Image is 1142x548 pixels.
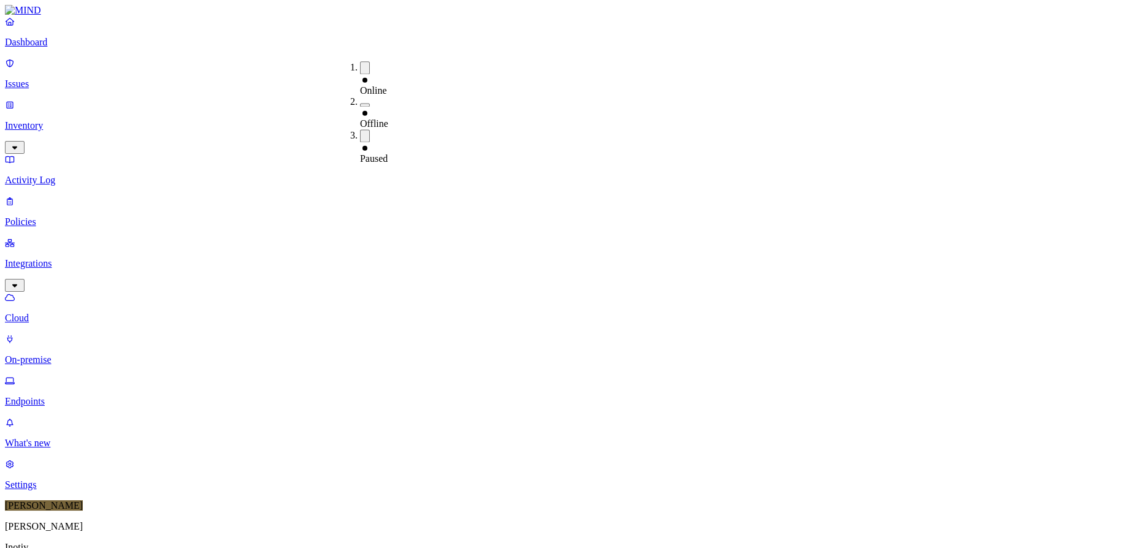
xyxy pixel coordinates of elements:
a: What's new [5,417,1137,449]
p: What's new [5,438,1137,449]
p: [PERSON_NAME] [5,521,1137,532]
p: Integrations [5,258,1137,269]
img: MIND [5,5,41,16]
a: Endpoints [5,375,1137,407]
a: Inventory [5,99,1137,152]
a: Settings [5,459,1137,490]
p: Endpoints [5,396,1137,407]
p: Cloud [5,313,1137,324]
p: On-premise [5,354,1137,365]
a: Dashboard [5,16,1137,48]
p: Inventory [5,120,1137,131]
a: Issues [5,58,1137,89]
a: MIND [5,5,1137,16]
p: Issues [5,78,1137,89]
a: Policies [5,196,1137,227]
p: Policies [5,216,1137,227]
p: Settings [5,479,1137,490]
span: [PERSON_NAME] [5,500,83,511]
a: Cloud [5,292,1137,324]
a: Integrations [5,237,1137,290]
p: Activity Log [5,175,1137,186]
a: Activity Log [5,154,1137,186]
p: Dashboard [5,37,1137,48]
a: On-premise [5,333,1137,365]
